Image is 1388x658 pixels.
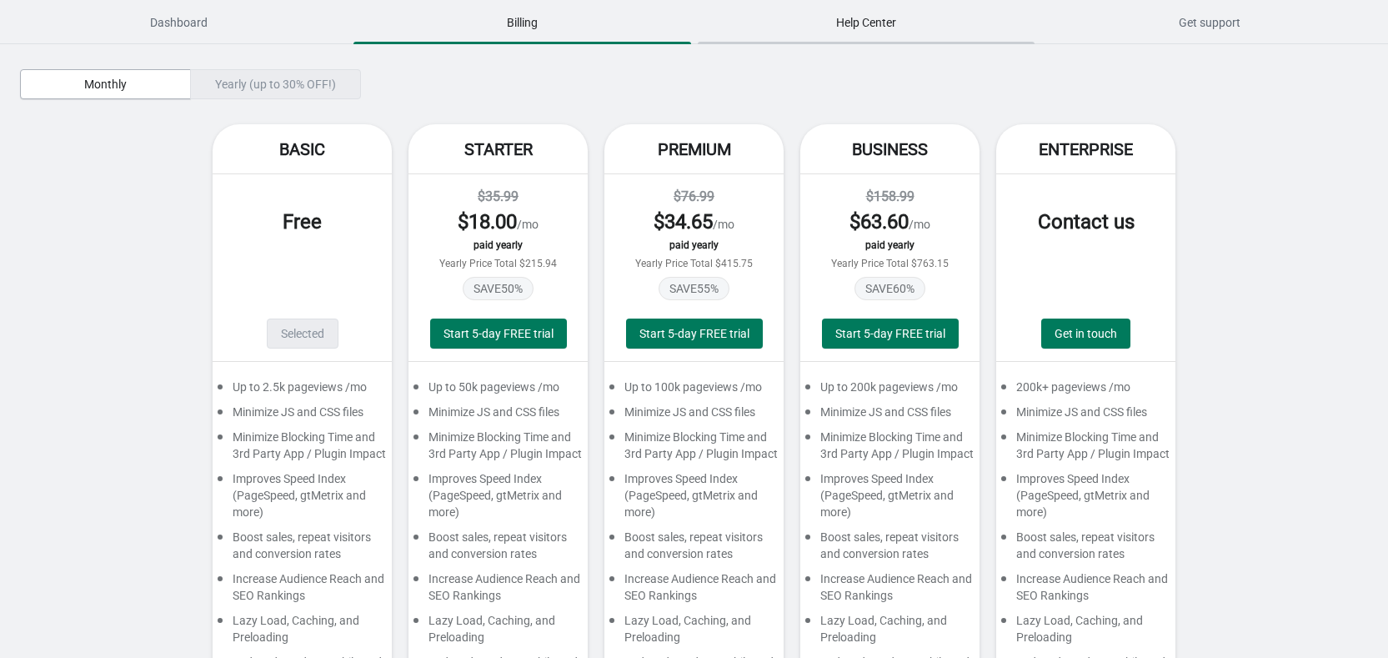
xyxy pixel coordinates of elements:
[408,470,588,529] div: Improves Speed Index (PageSpeed, gtMetrix and more)
[604,429,784,470] div: Minimize Blocking Time and 3rd Party App / Plugin Impact
[283,210,322,234] span: Free
[213,124,392,174] div: Basic
[604,379,784,404] div: Up to 100k pageviews /mo
[996,429,1175,470] div: Minimize Blocking Time and 3rd Party App / Plugin Impact
[213,404,392,429] div: Minimize JS and CSS files
[626,319,763,349] button: Start 5-day FREE trial
[425,258,571,269] div: Yearly Price Total $215.94
[84,78,127,91] span: Monthly
[800,470,980,529] div: Improves Speed Index (PageSpeed, gtMetrix and more)
[604,470,784,529] div: Improves Speed Index (PageSpeed, gtMetrix and more)
[817,187,963,207] div: $158.99
[443,327,554,340] span: Start 5-day FREE trial
[7,1,350,44] button: Dashboard
[213,379,392,404] div: Up to 2.5k pageviews /mo
[10,8,347,38] span: Dashboard
[213,429,392,470] div: Minimize Blocking Time and 3rd Party App / Plugin Impact
[800,612,980,654] div: Lazy Load, Caching, and Preloading
[654,210,713,234] span: $ 34.65
[800,570,980,612] div: Increase Audience Reach and SEO Rankings
[996,612,1175,654] div: Lazy Load, Caching, and Preloading
[800,124,980,174] div: Business
[604,529,784,570] div: Boost sales, repeat visitors and conversion rates
[1041,319,1130,349] a: Get in touch
[996,379,1175,404] div: 200k+ pageviews /mo
[408,570,588,612] div: Increase Audience Reach and SEO Rankings
[996,404,1175,429] div: Minimize JS and CSS files
[408,404,588,429] div: Minimize JS and CSS files
[849,210,909,234] span: $ 63.60
[996,529,1175,570] div: Boost sales, repeat visitors and conversion rates
[604,612,784,654] div: Lazy Load, Caching, and Preloading
[800,404,980,429] div: Minimize JS and CSS files
[835,327,945,340] span: Start 5-day FREE trial
[621,187,767,207] div: $76.99
[408,529,588,570] div: Boost sales, repeat visitors and conversion rates
[800,529,980,570] div: Boost sales, repeat visitors and conversion rates
[408,429,588,470] div: Minimize Blocking Time and 3rd Party App / Plugin Impact
[604,124,784,174] div: Premium
[213,570,392,612] div: Increase Audience Reach and SEO Rankings
[996,570,1175,612] div: Increase Audience Reach and SEO Rankings
[425,187,571,207] div: $35.99
[621,258,767,269] div: Yearly Price Total $415.75
[822,319,959,349] button: Start 5-day FREE trial
[408,124,588,174] div: Starter
[425,239,571,251] div: paid yearly
[1038,210,1135,234] span: Contact us
[353,8,690,38] span: Billing
[698,8,1035,38] span: Help Center
[213,529,392,570] div: Boost sales, repeat visitors and conversion rates
[659,277,729,300] span: SAVE 55 %
[408,612,588,654] div: Lazy Load, Caching, and Preloading
[458,210,517,234] span: $ 18.00
[213,470,392,529] div: Improves Speed Index (PageSpeed, gtMetrix and more)
[817,239,963,251] div: paid yearly
[604,570,784,612] div: Increase Audience Reach and SEO Rankings
[817,208,963,235] div: /mo
[800,429,980,470] div: Minimize Blocking Time and 3rd Party App / Plugin Impact
[996,124,1175,174] div: Enterprise
[1055,327,1117,340] span: Get in touch
[800,379,980,404] div: Up to 200k pageviews /mo
[621,208,767,235] div: /mo
[1041,8,1378,38] span: Get support
[20,69,191,99] button: Monthly
[604,404,784,429] div: Minimize JS and CSS files
[425,208,571,235] div: /mo
[408,379,588,404] div: Up to 50k pageviews /mo
[621,239,767,251] div: paid yearly
[639,327,749,340] span: Start 5-day FREE trial
[817,258,963,269] div: Yearly Price Total $763.15
[854,277,925,300] span: SAVE 60 %
[430,319,567,349] button: Start 5-day FREE trial
[213,612,392,654] div: Lazy Load, Caching, and Preloading
[996,470,1175,529] div: Improves Speed Index (PageSpeed, gtMetrix and more)
[463,277,534,300] span: SAVE 50 %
